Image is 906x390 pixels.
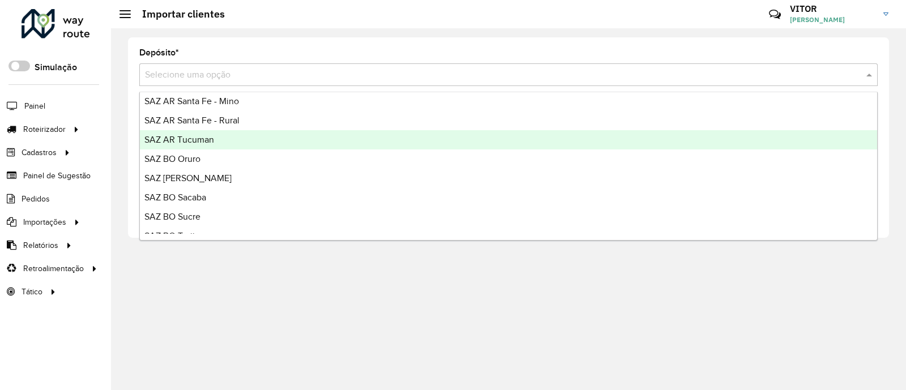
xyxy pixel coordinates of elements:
h2: Importar clientes [131,8,225,20]
span: SAZ AR Santa Fe - Rural [144,115,240,125]
h3: VITOR [790,3,875,14]
span: SAZ BO Sucre [144,212,200,221]
span: SAZ AR Tucuman [144,135,214,144]
span: SAZ BO Sacaba [144,192,206,202]
span: SAZ AR Santa Fe - Mino [144,96,239,106]
span: Retroalimentação [23,263,84,275]
span: SAZ [PERSON_NAME] [144,173,232,183]
span: Importações [23,216,66,228]
span: Roteirizador [23,123,66,135]
span: Relatórios [23,239,58,251]
label: Simulação [35,61,77,74]
span: SAZ BO Tarija [144,231,199,241]
span: Painel de Sugestão [23,170,91,182]
span: Tático [22,286,42,298]
label: Depósito [139,46,179,59]
span: Cadastros [22,147,57,158]
a: Contato Rápido [763,2,787,27]
span: [PERSON_NAME] [790,15,875,25]
span: Pedidos [22,193,50,205]
span: SAZ BO Oruro [144,154,200,164]
span: Painel [24,100,45,112]
ng-dropdown-panel: Options list [139,92,878,241]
